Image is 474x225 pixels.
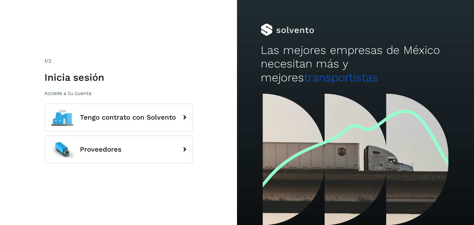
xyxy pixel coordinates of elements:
span: transportistas [304,71,378,84]
h2: Las mejores empresas de México necesitan más y mejores [261,43,450,84]
span: Tengo contrato con Solvento [80,114,176,121]
div: /2 [44,57,193,65]
span: 1 [44,58,46,64]
p: Accede a tu cuenta [44,90,193,96]
h1: Inicia sesión [44,72,193,83]
button: Proveedores [44,136,193,163]
button: Tengo contrato con Solvento [44,104,193,131]
span: Proveedores [80,146,122,153]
